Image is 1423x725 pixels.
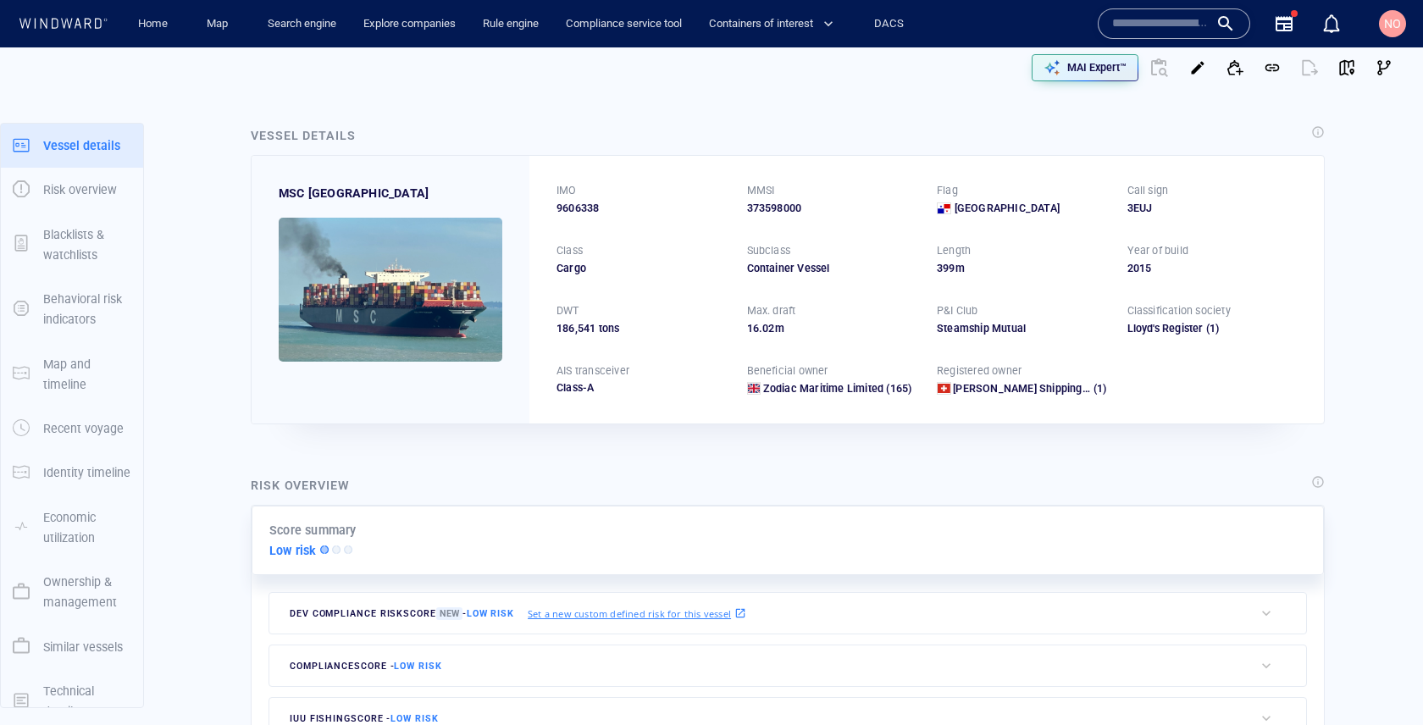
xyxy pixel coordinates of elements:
div: Steamship Mutual [937,321,1107,336]
button: Blacklists & watchlists [1,213,143,278]
p: Class [556,243,583,258]
div: 3EUJ [1127,201,1298,216]
button: Economic utilization [1,495,143,561]
div: Lloyd's Register [1127,321,1298,336]
a: Rule engine [476,9,545,39]
button: DACS [861,9,916,39]
p: Score summary [269,520,357,540]
span: IUU Fishing score - [290,713,439,724]
p: Max. draft [747,303,796,318]
span: Class-A [556,381,594,394]
p: Low risk [269,540,317,561]
span: Low risk [390,713,438,724]
a: Recent voyage [1,420,143,436]
a: Set a new custom defined risk for this vessel [528,604,746,623]
button: NO [1376,7,1409,41]
p: Blacklists & watchlists [43,224,131,266]
button: View on map [1328,49,1365,86]
div: Cargo [556,261,727,276]
span: (165) [883,381,911,396]
a: Risk overview [1,181,143,197]
p: Vessel details [43,136,120,156]
span: Low risk [394,661,441,672]
span: m [955,262,965,274]
span: Dev Compliance risk score - [290,607,514,620]
button: Vessel update [1179,49,1216,86]
span: (1) [1091,381,1107,396]
img: 54fe340096f422917a4fe00d_0 [279,218,502,362]
button: Containers of interest [702,9,848,39]
p: Map and timeline [43,354,131,396]
p: Behavioral risk indicators [43,289,131,330]
a: Behavioral risk indicators [1,301,143,317]
a: Zodiac Maritime Limited (165) [763,381,912,396]
p: AIS transceiver [556,363,629,379]
a: DACS [867,9,911,39]
a: Blacklists & watchlists [1,235,143,252]
a: Explore companies [357,9,462,39]
span: New [436,607,462,620]
span: m [775,322,784,335]
a: Technical details [1,692,143,708]
div: Vessel details [251,125,356,146]
button: Get link [1254,49,1291,86]
p: MMSI [747,183,775,198]
p: Identity timeline [43,462,130,483]
iframe: Chat [1351,649,1410,712]
p: Recent voyage [43,418,124,439]
p: Economic utilization [43,507,131,549]
p: Similar vessels [43,637,123,657]
span: Low risk [467,608,514,619]
div: 186,541 tons [556,321,727,336]
p: Length [937,243,971,258]
p: P&I Club [937,303,978,318]
button: Similar vessels [1,625,143,669]
span: Containers of interest [709,14,833,34]
span: Molzan Shipping Inc. [953,382,1104,395]
div: 373598000 [747,201,917,216]
button: Risk overview [1,168,143,212]
p: Subclass [747,243,791,258]
span: 399 [937,262,955,274]
span: MSC AMSTERDAM [279,183,429,203]
div: Risk overview [251,475,350,495]
div: Lloyd's Register [1127,321,1204,336]
div: 2015 [1127,261,1298,276]
button: Recent voyage [1,407,143,451]
a: Map [200,9,241,39]
p: Call sign [1127,183,1169,198]
a: Map and timeline [1,365,143,381]
button: Behavioral risk indicators [1,277,143,342]
span: NO [1384,17,1401,30]
button: MAI Expert™ [1032,54,1138,81]
button: Vessel details [1,124,143,168]
p: MAI Expert™ [1067,60,1127,75]
span: 16 [747,322,759,335]
p: Flag [937,183,958,198]
p: DWT [556,303,579,318]
p: Risk overview [43,180,117,200]
a: Compliance service tool [559,9,689,39]
button: Identity timeline [1,451,143,495]
a: Similar vessels [1,638,143,654]
a: Home [131,9,174,39]
span: 9606338 [556,201,599,216]
p: Ownership & management [43,572,131,613]
button: Map and timeline [1,342,143,407]
a: Search engine [261,9,343,39]
a: Identity timeline [1,464,143,480]
div: Notification center [1321,14,1342,34]
span: Zodiac Maritime Limited [763,382,884,395]
a: Economic utilization [1,518,143,534]
p: IMO [556,183,577,198]
button: Ownership & management [1,560,143,625]
p: Year of build [1127,243,1189,258]
a: Vessel details [1,136,143,152]
button: Home [125,9,180,39]
span: (1) [1204,321,1297,336]
button: Add to vessel list [1216,49,1254,86]
span: [GEOGRAPHIC_DATA] [955,201,1060,216]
